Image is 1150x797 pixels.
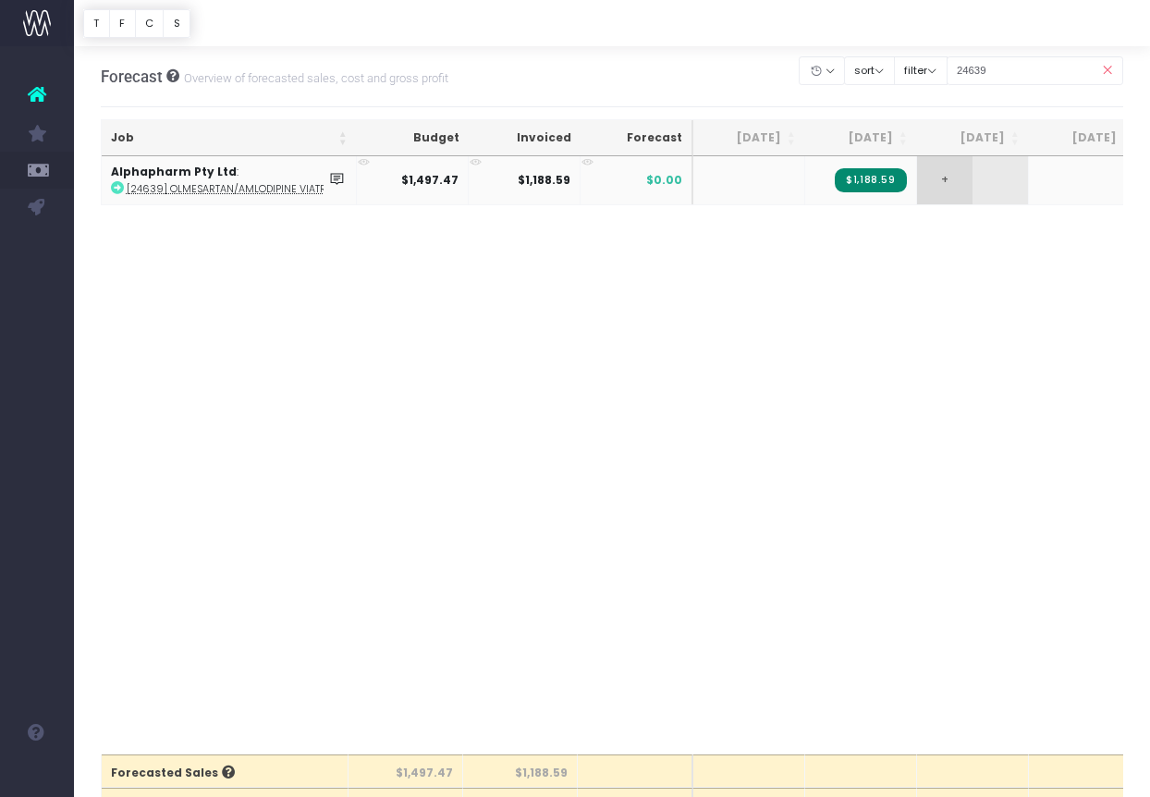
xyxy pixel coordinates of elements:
[469,120,581,156] th: Invoiced
[111,765,235,781] span: Forecasted Sales
[401,172,459,188] strong: $1,497.47
[844,56,895,85] button: sort
[805,120,917,156] th: Aug 25: activate to sort column ascending
[693,120,805,156] th: Jul 25: activate to sort column ascending
[1029,120,1141,156] th: Oct 25: activate to sort column ascending
[835,168,906,192] span: Streamtime Invoice: 72005 – [24639] Olmesartan/Amlodipine Viatris
[83,9,190,38] div: Vertical button group
[581,120,693,156] th: Forecast
[102,156,357,204] td: :
[349,754,463,788] th: $1,497.47
[947,56,1124,85] input: Search...
[917,156,973,204] span: +
[646,172,682,189] span: $0.00
[518,172,570,188] strong: $1,188.59
[463,754,578,788] th: $1,188.59
[179,67,448,86] small: Overview of forecasted sales, cost and gross profit
[135,9,165,38] button: C
[102,120,357,156] th: Job: activate to sort column ascending
[163,9,190,38] button: S
[111,164,237,179] strong: Alphapharm Pty Ltd
[127,182,332,196] abbr: [24639] Olmesartan/Amlodipine Viatris
[357,120,469,156] th: Budget
[23,760,51,788] img: images/default_profile_image.png
[101,67,163,86] span: Forecast
[83,9,110,38] button: T
[109,9,136,38] button: F
[917,120,1029,156] th: Sep 25: activate to sort column ascending
[894,56,948,85] button: filter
